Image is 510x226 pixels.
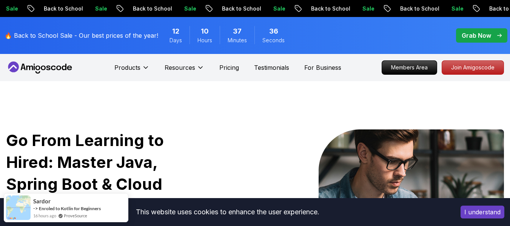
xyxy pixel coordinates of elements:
[269,26,278,37] span: 36 Seconds
[201,26,209,37] span: 10 Hours
[330,5,354,12] p: Sale
[189,5,240,12] p: Back to School
[5,31,158,40] p: 🔥 Back to School Sale - Our best prices of the year!
[419,5,443,12] p: Sale
[6,204,449,220] div: This website uses cookies to enhance the user experience.
[100,5,151,12] p: Back to School
[62,5,86,12] p: Sale
[442,61,504,74] p: Join Amigoscode
[462,31,491,40] p: Grab Now
[165,63,204,78] button: Resources
[456,5,508,12] p: Back to School
[262,37,285,44] span: Seconds
[228,37,247,44] span: Minutes
[254,63,289,72] a: Testimonials
[233,26,242,37] span: 37 Minutes
[6,195,31,220] img: provesource social proof notification image
[33,205,38,211] span: ->
[197,37,212,44] span: Hours
[172,26,179,37] span: 12 Days
[278,5,330,12] p: Back to School
[114,63,140,72] p: Products
[11,5,62,12] p: Back to School
[367,5,419,12] p: Back to School
[33,212,56,219] span: 16 hours ago
[382,60,437,75] a: Members Area
[240,5,265,12] p: Sale
[169,37,182,44] span: Days
[382,61,437,74] p: Members Area
[64,212,87,219] a: ProveSource
[165,63,195,72] p: Resources
[219,63,239,72] a: Pricing
[304,63,341,72] a: For Business
[151,5,176,12] p: Sale
[461,206,504,218] button: Accept cookies
[114,63,149,78] button: Products
[39,206,101,211] a: Enroled to Kotlin for Beginners
[442,60,504,75] a: Join Amigoscode
[33,198,51,204] span: Sardor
